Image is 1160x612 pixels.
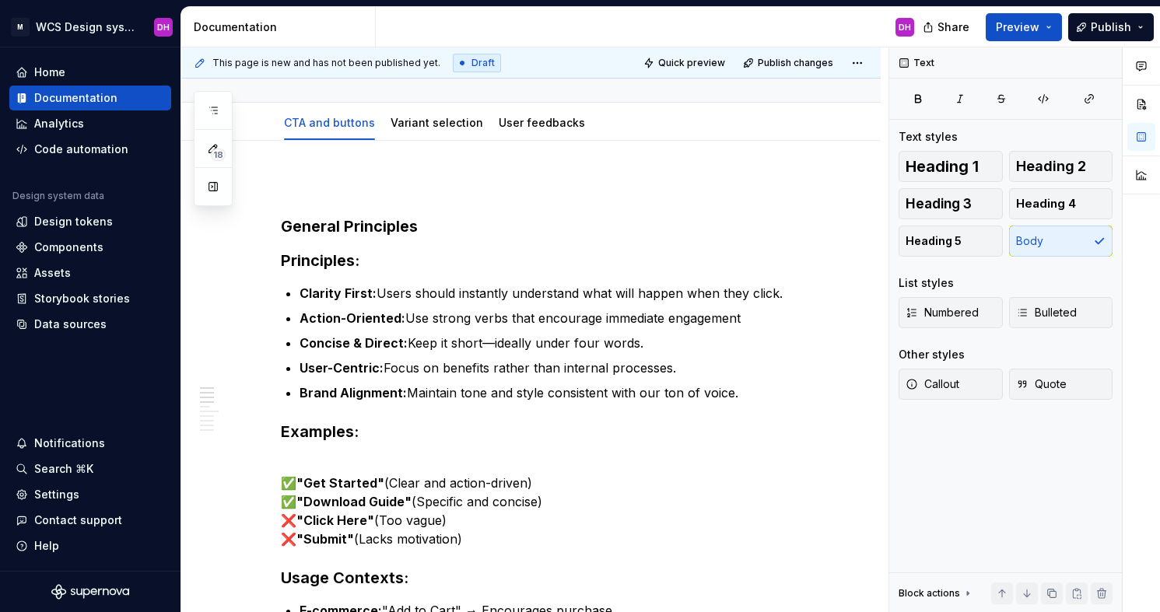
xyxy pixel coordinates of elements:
button: Heading 1 [899,151,1003,182]
strong: General Principles [281,217,418,236]
button: Publish changes [738,52,840,74]
div: Design system data [12,190,104,202]
div: Assets [34,265,71,281]
button: Contact support [9,508,171,533]
div: Notifications [34,435,105,451]
span: Quick preview [658,57,725,69]
button: Numbered [899,297,1003,328]
span: Heading 5 [906,233,962,249]
strong: Brand Alignment: [300,385,407,400]
button: Notifications [9,431,171,456]
span: Publish [1091,19,1131,35]
div: DH [899,21,911,33]
a: CTA and buttons [284,116,375,129]
a: Documentation [9,86,171,110]
div: Design tokens [34,214,113,229]
strong: Action-Oriented: [300,310,405,326]
span: Quote [1016,376,1067,392]
span: Publish changes [758,57,833,69]
button: Heading 3 [899,188,1003,219]
a: Data sources [9,312,171,337]
div: WCS Design system [36,19,135,35]
div: Other styles [899,347,965,362]
a: Analytics [9,111,171,136]
button: Bulleted [1009,297,1113,328]
div: CTA and buttons [278,106,381,138]
button: Callout [899,369,1003,400]
strong: "Get Started" [296,475,384,491]
p: Use strong verbs that encourage immediate engagement [300,309,818,327]
a: Design tokens [9,209,171,234]
div: List styles [899,275,954,291]
p: Keep it short—ideally under four words. [300,334,818,352]
div: DH [157,21,170,33]
button: Heading 4 [1009,188,1113,219]
strong: Usage Contexts: [281,568,408,587]
div: Variant selection [384,106,489,138]
strong: Clarity First: [300,285,377,301]
span: Preview [996,19,1039,35]
a: Components [9,235,171,260]
p: Users should instantly understand what will happen when they click. [300,284,818,303]
div: Search ⌘K [34,461,93,477]
p: Maintain tone and style consistent with our ton of voice. [300,383,818,402]
button: Share [915,13,980,41]
a: User feedbacks [499,116,585,129]
div: Data sources [34,316,107,332]
div: Home [34,65,65,80]
button: Quick preview [639,52,732,74]
div: M [11,18,30,37]
button: Publish [1068,13,1154,41]
span: This page is new and has not been published yet. [212,57,440,69]
button: Help [9,533,171,558]
div: Components [34,240,103,255]
div: Block actions [899,582,974,604]
button: Search ⌘K [9,456,171,481]
a: Code automation [9,137,171,162]
span: Numbered [906,305,979,320]
strong: "Submit" [296,531,354,547]
a: Home [9,60,171,85]
a: Variant selection [391,116,483,129]
button: Quote [1009,369,1113,400]
a: Storybook stories [9,286,171,311]
span: 18 [211,149,226,161]
div: Contact support [34,512,122,528]
button: Heading 2 [1009,151,1113,182]
button: Preview [986,13,1062,41]
span: Bulleted [1016,305,1077,320]
button: MWCS Design systemDH [3,10,177,44]
span: Callout [906,376,959,392]
div: Documentation [34,90,117,106]
p: ✅ (Clear and action-driven) ✅ (Specific and concise) ❌ (Too vague) ❌ (Lacks motivation) [281,455,818,548]
strong: User-Centric: [300,360,384,376]
strong: Concise & Direct: [300,335,408,351]
div: Analytics [34,116,84,131]
span: Heading 4 [1016,196,1076,212]
strong: Principles: [281,251,359,270]
div: Settings [34,487,79,502]
div: Storybook stories [34,291,130,306]
span: Heading 3 [906,196,972,212]
a: Settings [9,482,171,507]
span: Heading 1 [906,159,979,174]
span: Draft [471,57,495,69]
span: Heading 2 [1016,159,1086,174]
div: Documentation [194,19,369,35]
div: Block actions [899,587,960,600]
a: Assets [9,261,171,285]
strong: "Click Here" [296,512,374,528]
div: Help [34,538,59,554]
div: Text styles [899,129,958,145]
strong: "Download Guide" [296,494,412,509]
svg: Supernova Logo [51,584,129,600]
strong: Examples: [281,422,359,441]
div: Code automation [34,142,128,157]
div: User feedbacks [492,106,591,138]
button: Heading 5 [899,226,1003,257]
span: Share [937,19,969,35]
p: Focus on benefits rather than internal processes. [300,358,818,377]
